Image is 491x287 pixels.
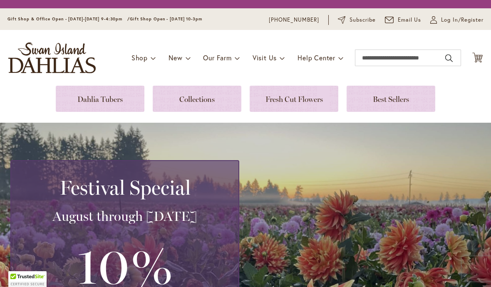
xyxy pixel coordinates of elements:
[130,16,202,22] span: Gift Shop Open - [DATE] 10-3pm
[338,16,376,24] a: Subscribe
[203,53,231,62] span: Our Farm
[21,176,228,199] h2: Festival Special
[385,16,422,24] a: Email Us
[169,53,182,62] span: New
[8,42,96,73] a: store logo
[350,16,376,24] span: Subscribe
[441,16,484,24] span: Log In/Register
[398,16,422,24] span: Email Us
[269,16,319,24] a: [PHONE_NUMBER]
[21,208,228,225] h3: August through [DATE]
[131,53,148,62] span: Shop
[430,16,484,24] a: Log In/Register
[253,53,277,62] span: Visit Us
[445,52,453,65] button: Search
[298,53,335,62] span: Help Center
[7,16,130,22] span: Gift Shop & Office Open - [DATE]-[DATE] 9-4:30pm /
